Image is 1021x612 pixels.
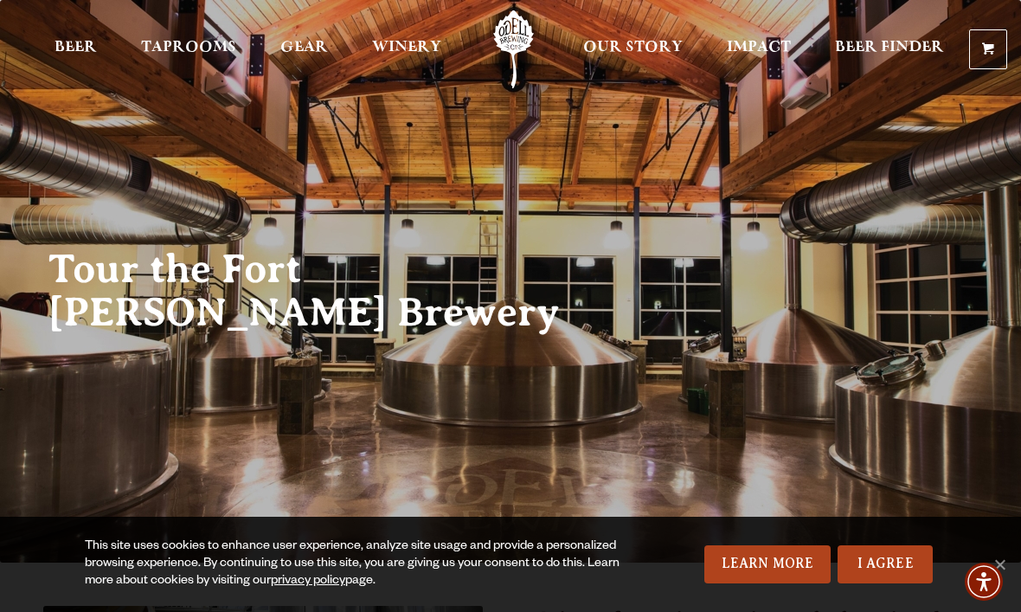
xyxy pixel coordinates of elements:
[372,41,441,55] span: Winery
[727,41,791,55] span: Impact
[965,563,1003,601] div: Accessibility Menu
[269,10,339,88] a: Gear
[271,575,345,589] a: privacy policy
[572,10,694,88] a: Our Story
[361,10,453,88] a: Winery
[55,41,97,55] span: Beer
[838,545,933,583] a: I Agree
[583,41,683,55] span: Our Story
[704,545,832,583] a: Learn More
[43,10,108,88] a: Beer
[48,248,588,334] h2: Tour the Fort [PERSON_NAME] Brewery
[141,41,236,55] span: Taprooms
[824,10,955,88] a: Beer Finder
[85,538,645,590] div: This site uses cookies to enhance user experience, analyze site usage and provide a personalized ...
[835,41,944,55] span: Beer Finder
[130,10,247,88] a: Taprooms
[280,41,328,55] span: Gear
[481,10,546,88] a: Odell Home
[716,10,802,88] a: Impact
